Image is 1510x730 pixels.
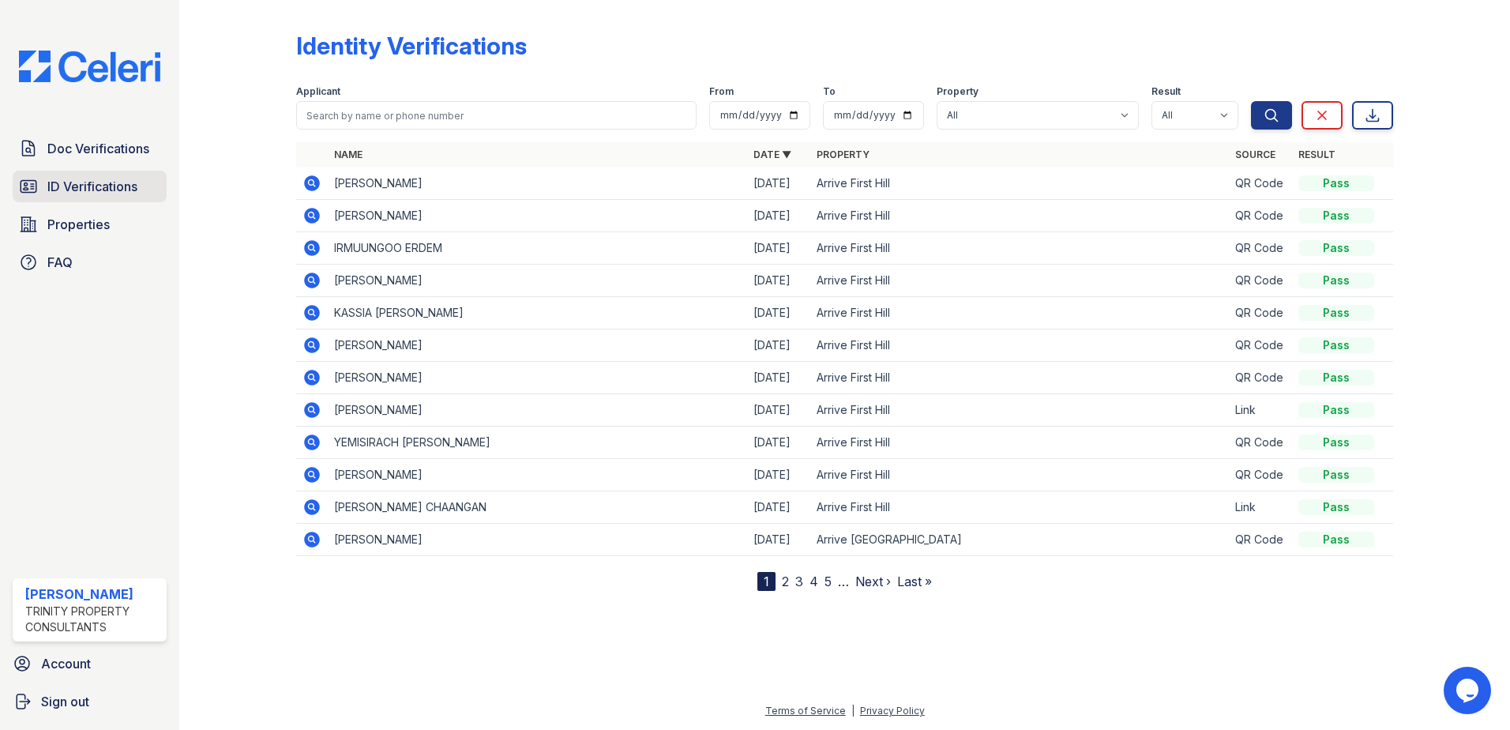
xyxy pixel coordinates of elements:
[1229,427,1292,459] td: QR Code
[855,574,891,589] a: Next ›
[810,232,1230,265] td: Arrive First Hill
[810,362,1230,394] td: Arrive First Hill
[897,574,932,589] a: Last »
[328,427,747,459] td: YEMISIRACH [PERSON_NAME]
[747,459,810,491] td: [DATE]
[328,491,747,524] td: [PERSON_NAME] CHAANGAN
[328,200,747,232] td: [PERSON_NAME]
[6,51,173,82] img: CE_Logo_Blue-a8612792a0a2168367f1c8372b55b34899dd931a85d93a1a3d3e32e68fde9ad4.png
[6,686,173,717] a: Sign out
[328,297,747,329] td: KASSIA [PERSON_NAME]
[328,362,747,394] td: [PERSON_NAME]
[1229,459,1292,491] td: QR Code
[1229,200,1292,232] td: QR Code
[838,572,849,591] span: …
[47,139,149,158] span: Doc Verifications
[1229,265,1292,297] td: QR Code
[810,167,1230,200] td: Arrive First Hill
[747,329,810,362] td: [DATE]
[1298,337,1374,353] div: Pass
[747,297,810,329] td: [DATE]
[747,427,810,459] td: [DATE]
[47,253,73,272] span: FAQ
[747,232,810,265] td: [DATE]
[747,524,810,556] td: [DATE]
[747,200,810,232] td: [DATE]
[810,524,1230,556] td: Arrive [GEOGRAPHIC_DATA]
[1298,273,1374,288] div: Pass
[296,101,697,130] input: Search by name or phone number
[1298,435,1374,450] div: Pass
[47,215,110,234] span: Properties
[810,200,1230,232] td: Arrive First Hill
[851,705,855,717] div: |
[810,394,1230,427] td: Arrive First Hill
[41,654,91,673] span: Account
[795,574,803,589] a: 3
[810,459,1230,491] td: Arrive First Hill
[809,574,818,589] a: 4
[810,491,1230,524] td: Arrive First Hill
[1229,491,1292,524] td: Link
[13,246,167,278] a: FAQ
[25,585,160,604] div: [PERSON_NAME]
[1229,297,1292,329] td: QR Code
[782,574,789,589] a: 2
[1298,149,1335,160] a: Result
[1229,394,1292,427] td: Link
[328,329,747,362] td: [PERSON_NAME]
[25,604,160,635] div: Trinity Property Consultants
[937,85,978,98] label: Property
[1229,232,1292,265] td: QR Code
[296,32,527,60] div: Identity Verifications
[757,572,776,591] div: 1
[1298,305,1374,321] div: Pass
[13,171,167,202] a: ID Verifications
[13,209,167,240] a: Properties
[328,232,747,265] td: IRMUUNGOO ERDEM
[747,362,810,394] td: [DATE]
[47,177,137,196] span: ID Verifications
[1298,240,1374,256] div: Pass
[823,85,836,98] label: To
[41,692,89,711] span: Sign out
[817,149,870,160] a: Property
[1298,370,1374,386] div: Pass
[753,149,791,160] a: Date ▼
[1444,667,1494,714] iframe: chat widget
[747,265,810,297] td: [DATE]
[1298,499,1374,515] div: Pass
[1229,524,1292,556] td: QR Code
[13,133,167,164] a: Doc Verifications
[824,574,832,589] a: 5
[1229,329,1292,362] td: QR Code
[328,524,747,556] td: [PERSON_NAME]
[810,297,1230,329] td: Arrive First Hill
[328,459,747,491] td: [PERSON_NAME]
[1298,532,1374,547] div: Pass
[747,394,810,427] td: [DATE]
[328,265,747,297] td: [PERSON_NAME]
[810,265,1230,297] td: Arrive First Hill
[765,705,846,717] a: Terms of Service
[1229,167,1292,200] td: QR Code
[810,329,1230,362] td: Arrive First Hill
[1151,85,1181,98] label: Result
[6,648,173,679] a: Account
[860,705,925,717] a: Privacy Policy
[1298,467,1374,483] div: Pass
[328,167,747,200] td: [PERSON_NAME]
[296,85,340,98] label: Applicant
[334,149,362,160] a: Name
[709,85,734,98] label: From
[747,167,810,200] td: [DATE]
[1298,402,1374,418] div: Pass
[1298,175,1374,191] div: Pass
[1298,208,1374,224] div: Pass
[1235,149,1275,160] a: Source
[1229,362,1292,394] td: QR Code
[810,427,1230,459] td: Arrive First Hill
[747,491,810,524] td: [DATE]
[328,394,747,427] td: [PERSON_NAME]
